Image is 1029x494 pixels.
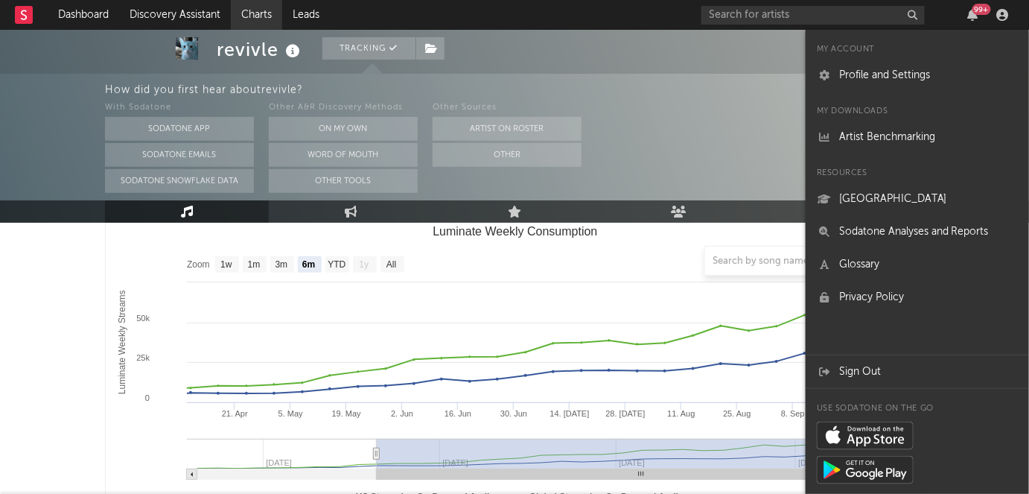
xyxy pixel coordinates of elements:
[269,143,418,167] button: Word Of Mouth
[806,355,1029,388] a: Sign Out
[781,409,805,418] text: 8. Sep
[806,281,1029,314] a: Privacy Policy
[278,409,304,418] text: 5. May
[105,81,1029,99] div: How did you first hear about revivle ?
[269,117,418,141] button: On My Own
[500,409,527,418] text: 30. Jun
[806,121,1029,153] a: Artist Benchmarking
[433,143,582,167] button: Other
[806,215,1029,248] a: Sodatone Analyses and Reports
[433,117,582,141] button: Artist on Roster
[806,183,1029,215] a: [GEOGRAPHIC_DATA]
[222,409,248,418] text: 21. Apr
[445,409,471,418] text: 16. Jun
[433,225,597,238] text: Luminate Weekly Consumption
[332,409,362,418] text: 19. May
[968,9,978,21] button: 99+
[105,143,254,167] button: Sodatone Emails
[806,41,1029,59] div: My Account
[136,314,150,323] text: 50k
[667,409,695,418] text: 11. Aug
[806,248,1029,281] a: Glossary
[433,99,582,117] div: Other Sources
[806,400,1029,418] div: Use Sodatone on the go
[701,6,925,25] input: Search for artists
[391,409,413,418] text: 2. Jun
[136,353,150,362] text: 25k
[105,99,254,117] div: With Sodatone
[105,117,254,141] button: Sodatone App
[806,59,1029,92] a: Profile and Settings
[550,409,590,418] text: 14. [DATE]
[269,169,418,193] button: Other Tools
[723,409,751,418] text: 25. Aug
[145,393,150,402] text: 0
[322,37,415,60] button: Tracking
[972,4,991,15] div: 99 +
[269,99,418,117] div: Other A&R Discovery Methods
[606,409,646,418] text: 28. [DATE]
[217,37,304,62] div: revivle
[705,256,862,267] input: Search by song name or URL
[105,169,254,193] button: Sodatone Snowflake Data
[806,165,1029,183] div: Resources
[806,103,1029,121] div: My Downloads
[117,291,127,395] text: Luminate Weekly Streams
